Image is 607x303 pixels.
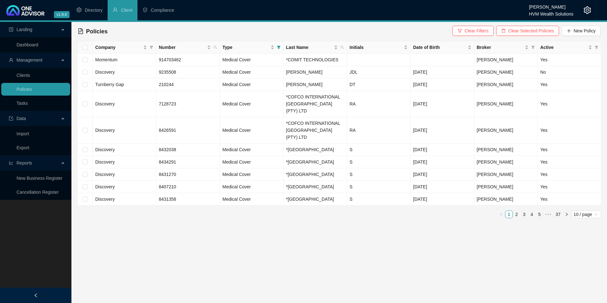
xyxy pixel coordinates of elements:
[464,27,488,34] span: Clear Filters
[477,147,513,152] span: [PERSON_NAME]
[340,45,344,49] span: search
[521,211,528,218] a: 3
[283,54,347,66] td: *COMIT TECHNOLOGIES
[223,70,251,75] span: Medical Cover
[574,27,596,34] span: New Policy
[513,211,520,218] a: 2
[283,144,347,156] td: *[GEOGRAPHIC_DATA]
[538,41,601,54] th: Active
[477,184,513,189] span: [PERSON_NAME]
[283,78,347,91] td: [PERSON_NAME]
[595,45,598,49] span: filter
[17,176,63,181] a: New Business Register
[159,101,176,106] span: 7128723
[477,70,513,75] span: [PERSON_NAME]
[528,211,536,218] li: 4
[17,73,30,78] a: Clients
[143,7,148,12] span: safety
[538,144,601,156] td: Yes
[223,159,251,165] span: Medical Cover
[85,8,103,13] span: Directory
[283,193,347,205] td: *[GEOGRAPHIC_DATA]
[213,45,217,49] span: search
[9,58,13,62] span: user
[159,147,176,152] span: 8432038
[6,5,44,16] img: 2df55531c6924b55f21c4cf5d4484680-logo-light.svg
[477,128,513,133] span: [PERSON_NAME]
[347,156,410,168] td: S
[159,44,205,51] span: Number
[113,7,118,12] span: user
[410,144,474,156] td: [DATE]
[223,172,251,177] span: Medical Cover
[17,131,29,136] a: Import
[531,45,535,49] span: filter
[223,57,251,62] span: Medical Cover
[78,28,83,34] span: file-text
[477,172,513,177] span: [PERSON_NAME]
[347,144,410,156] td: S
[95,172,115,177] span: Discovery
[543,211,553,218] span: •••
[477,44,524,51] span: Broker
[95,147,115,152] span: Discovery
[339,43,345,52] span: search
[410,156,474,168] td: [DATE]
[410,181,474,193] td: [DATE]
[212,43,218,52] span: search
[17,160,32,165] span: Reports
[34,293,38,298] span: left
[538,117,601,144] td: Yes
[529,2,573,9] div: [PERSON_NAME]
[347,78,410,91] td: DT
[501,29,506,33] span: delete
[223,197,251,202] span: Medical Cover
[536,211,543,218] a: 5
[410,168,474,181] td: [DATE]
[410,66,474,78] td: [DATE]
[95,70,115,75] span: Discovery
[159,128,176,133] span: 8426591
[452,26,493,36] button: Clear Filters
[276,43,282,52] span: filter
[95,197,115,202] span: Discovery
[477,101,513,106] span: [PERSON_NAME]
[95,101,115,106] span: Discovery
[563,211,570,218] button: right
[159,82,174,87] span: 210244
[565,212,569,216] span: right
[9,27,13,32] span: profile
[571,211,601,218] div: Page Size
[95,159,115,165] span: Discovery
[410,91,474,117] td: [DATE]
[474,41,538,54] th: Broker
[95,184,115,189] span: Discovery
[593,43,600,52] span: filter
[93,41,156,54] th: Company
[17,101,28,106] a: Tasks
[121,8,132,13] span: Client
[554,211,563,218] a: 37
[9,116,13,121] span: import
[95,128,115,133] span: Discovery
[17,145,29,150] a: Export
[347,91,410,117] td: RA
[538,66,601,78] td: No
[413,44,466,51] span: Date of Birth
[477,82,513,87] span: [PERSON_NAME]
[540,44,587,51] span: Active
[159,172,176,177] span: 8431270
[223,128,251,133] span: Medical Cover
[574,211,599,218] span: 10 / page
[159,57,181,62] span: 914703462
[513,211,520,218] li: 2
[563,211,570,218] li: Next Page
[529,9,573,16] div: HVM Wealth Solutions
[77,7,82,12] span: setting
[54,11,70,18] span: v1.9.6
[86,28,108,35] span: Policies
[497,211,505,218] li: Previous Page
[159,184,176,189] span: 8407210
[150,45,153,49] span: filter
